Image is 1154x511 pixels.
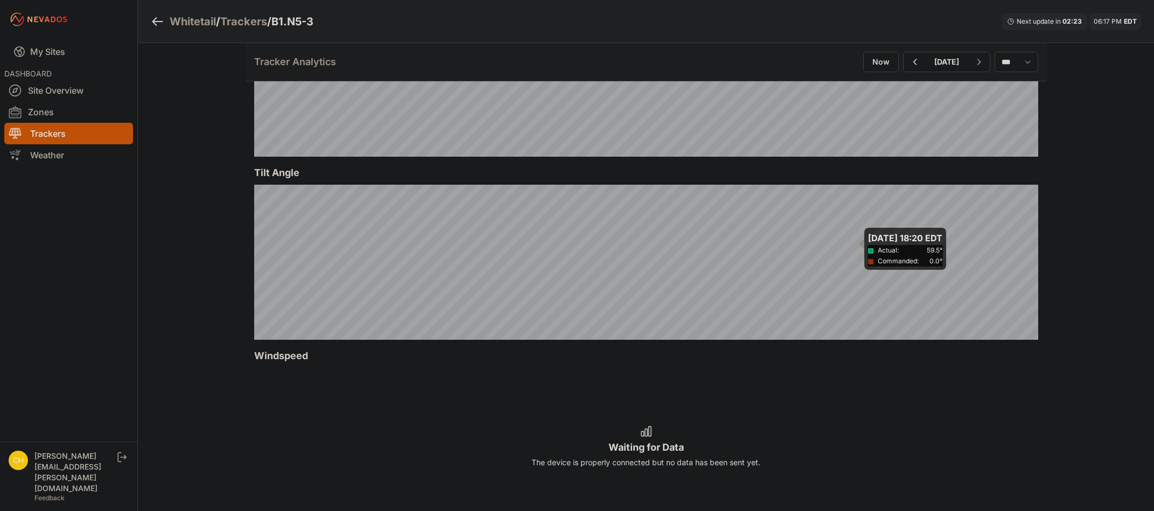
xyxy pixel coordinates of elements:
div: Waiting for Data [254,440,1038,455]
span: DASHBOARD [4,69,52,78]
div: [PERSON_NAME][EMAIL_ADDRESS][PERSON_NAME][DOMAIN_NAME] [34,451,115,494]
a: Trackers [220,14,267,29]
span: Next update in [1017,17,1061,25]
a: Whitetail [170,14,216,29]
h2: Tilt Angle [254,165,1038,180]
h2: Tracker Analytics [254,54,336,69]
a: Site Overview [4,80,133,101]
a: My Sites [4,39,133,65]
h3: B1.N5-3 [271,14,313,29]
a: Weather [4,144,133,166]
img: Nevados [9,11,69,28]
a: Zones [4,101,133,123]
button: Now [863,52,899,72]
span: / [267,14,271,29]
nav: Breadcrumb [151,8,313,36]
h2: Windspeed [254,348,1038,363]
a: Feedback [34,494,65,502]
span: EDT [1124,17,1137,25]
a: Trackers [4,123,133,144]
div: The device is properly connected but no data has been sent yet. [254,457,1038,468]
span: / [216,14,220,29]
img: chris.young@nevados.solar [9,451,28,470]
div: 02 : 23 [1062,17,1082,26]
span: 06:17 PM [1094,17,1122,25]
button: [DATE] [926,52,968,72]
